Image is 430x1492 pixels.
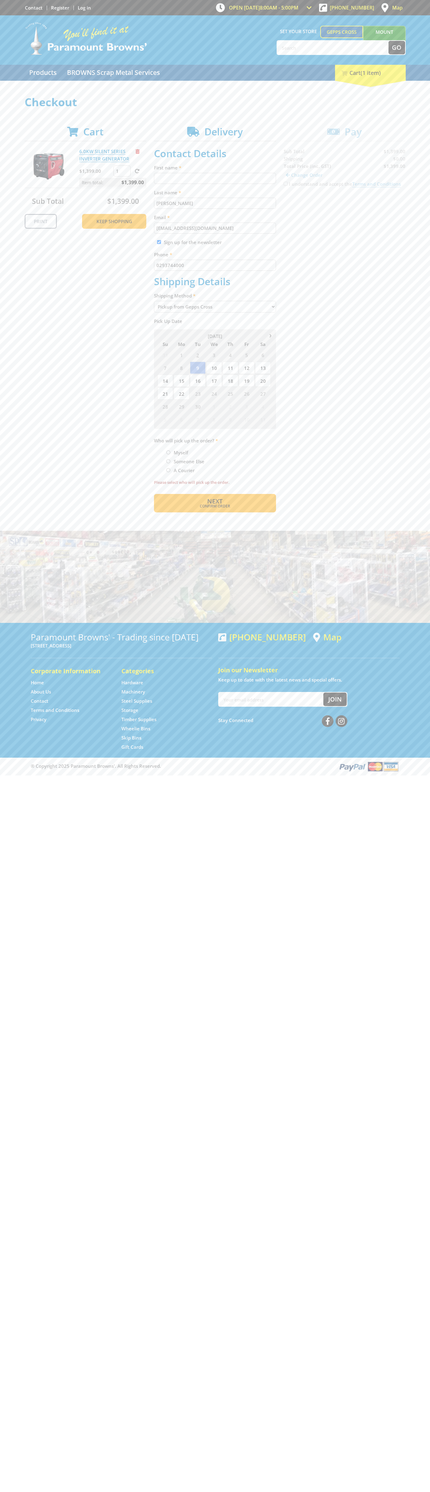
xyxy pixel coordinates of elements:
label: Phone [154,251,276,258]
a: Go to the Products page [25,65,61,81]
span: Next [207,497,223,505]
a: Log in [78,5,91,11]
button: Join [323,693,347,706]
button: Go [389,41,405,54]
a: Go to the Storage page [121,707,138,713]
span: 3 [239,400,254,413]
span: 1 [206,400,222,413]
input: Your email address [219,693,323,706]
span: Sub Total [32,196,64,206]
label: First name [154,164,276,171]
span: 27 [255,387,271,400]
span: $1,399.00 [121,178,144,187]
span: 5 [157,413,173,425]
span: [DATE] [208,333,222,339]
span: We [206,340,222,348]
h1: Checkout [25,96,406,108]
h2: Shipping Details [154,276,276,287]
p: Item total: [79,178,146,187]
span: (1 item) [361,69,381,76]
span: Cart [83,125,104,138]
span: 1 [174,349,189,361]
p: Keep up to date with the latest news and special offers. [218,676,400,683]
span: 31 [157,349,173,361]
label: Last name [154,189,276,196]
a: Keep Shopping [82,214,146,229]
input: Please enter your first name. [154,173,276,184]
span: 30 [190,400,206,413]
span: 12 [239,362,254,374]
label: Pick Up Date [154,317,276,325]
span: Su [157,340,173,348]
img: 6.0KW SILENT SERIES INVERTER GENERATOR [30,148,67,185]
span: 15 [174,375,189,387]
span: Fr [239,340,254,348]
span: 5 [239,349,254,361]
h5: Corporate Information [31,667,109,675]
a: Go to the Skip Bins page [121,735,141,741]
span: 8 [206,413,222,425]
span: 22 [174,387,189,400]
label: Someone Else [172,456,207,467]
span: 14 [157,375,173,387]
a: Go to the Machinery page [121,689,145,695]
input: Please select who will pick up the order. [166,450,170,454]
input: Please enter your telephone number. [154,260,276,271]
span: 10 [206,362,222,374]
a: 6.0KW SILENT SERIES INVERTER GENERATOR [79,148,129,162]
span: 10 [239,413,254,425]
a: Mount [PERSON_NAME] [363,26,406,49]
span: 28 [157,400,173,413]
label: Email [154,214,276,221]
h5: Categories [121,667,200,675]
a: Go to the registration page [51,5,69,11]
a: Go to the Steel Supplies page [121,698,152,704]
a: Go to the Hardware page [121,679,143,686]
p: [STREET_ADDRESS] [31,642,212,649]
span: 11 [255,413,271,425]
a: Go to the Wheelie Bins page [121,725,150,732]
a: Go to the Gift Cards page [121,744,143,750]
input: Please select who will pick up the order. [166,468,170,472]
span: 18 [223,375,238,387]
a: Go to the BROWNS Scrap Metal Services page [62,65,164,81]
span: Th [223,340,238,348]
span: 24 [206,387,222,400]
a: Go to the Privacy page [31,716,46,723]
span: 23 [190,387,206,400]
span: 9 [190,362,206,374]
span: 7 [190,413,206,425]
span: Delivery [204,125,243,138]
span: Tu [190,340,206,348]
input: Please select who will pick up the order. [166,459,170,463]
h5: Join our Newsletter [218,666,400,674]
span: OPEN [DATE] [229,4,298,11]
a: Go to the Home page [31,679,44,686]
span: 19 [239,375,254,387]
a: Print [25,214,57,229]
span: $1,399.00 [107,196,139,206]
label: Who will pick up the order? [154,437,276,444]
h3: Paramount Browns' - Trading since [DATE] [31,632,212,642]
span: 9 [223,413,238,425]
label: Shipping Method [154,292,276,299]
input: Search [277,41,389,54]
span: Confirm order [167,504,263,508]
span: 25 [223,387,238,400]
span: 26 [239,387,254,400]
div: [PHONE_NUMBER] [218,632,306,642]
input: Please enter your email address. [154,223,276,234]
span: 20 [255,375,271,387]
div: ® Copyright 2025 Paramount Browns'. All Rights Reserved. [25,761,406,772]
span: 13 [255,362,271,374]
span: Sa [255,340,271,348]
p: $1,399.00 [79,167,112,175]
a: Go to the Contact page [25,5,42,11]
img: PayPal, Mastercard, Visa accepted [338,761,400,772]
span: Set your store [277,26,321,37]
a: View a map of Gepps Cross location [313,632,341,642]
span: 2 [190,349,206,361]
div: Cart [335,65,406,81]
div: Stay Connected [218,713,347,728]
span: 17 [206,375,222,387]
